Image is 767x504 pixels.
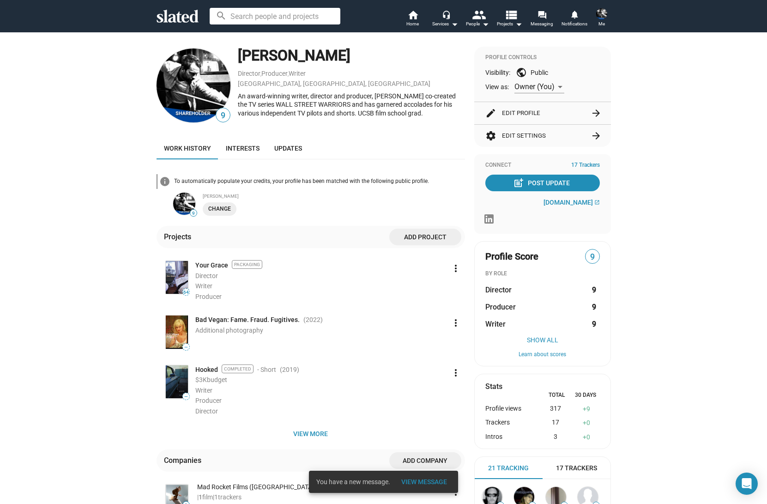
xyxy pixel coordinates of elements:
[504,8,517,21] mat-icon: view_list
[485,162,600,169] div: Connect
[485,130,496,141] mat-icon: settings
[592,302,596,312] strong: 9
[586,251,599,263] span: 9
[531,18,553,30] span: Messaging
[450,317,461,328] mat-icon: more_vert
[195,407,218,415] span: Director
[432,18,458,30] div: Services
[226,145,260,152] span: Interests
[516,67,527,78] mat-icon: public
[389,452,461,469] button: Add Company
[485,83,509,91] span: View as:
[485,319,506,329] span: Writer
[442,10,450,18] mat-icon: headset_mic
[562,18,587,30] span: Notifications
[267,137,309,159] a: Updates
[289,70,306,77] a: Writer
[591,6,613,30] button: Sean SkeltonMe
[195,293,222,300] span: Producer
[394,474,454,490] button: View Message
[222,364,254,373] span: Completed
[485,302,516,312] span: Producer
[407,9,418,20] mat-icon: home
[485,54,600,61] div: Profile Controls
[164,232,195,242] div: Projects
[736,473,758,495] div: Open Intercom Messenger
[485,351,600,358] button: Learn about scores
[197,493,199,501] span: |
[397,452,454,469] span: Add Company
[210,8,340,24] input: Search people and projects
[195,397,222,404] span: Producer
[195,282,212,290] span: Writer
[450,367,461,378] mat-icon: more_vert
[583,419,586,426] span: +
[159,176,170,187] mat-icon: info
[238,70,260,77] a: Director
[183,290,189,295] span: 64
[157,49,230,122] img: Sean Skelton
[401,474,447,490] span: View Message
[174,178,465,185] div: To automatically populate your credits, your profile has been matched with the following public p...
[197,483,447,492] div: Mad Rocket Films ([GEOGRAPHIC_DATA])
[164,455,205,465] div: Companies
[570,10,579,18] mat-icon: notifications
[513,18,524,30] mat-icon: arrow_drop_down
[515,175,570,191] div: Post Update
[164,145,211,152] span: Work history
[485,405,538,413] div: Profile views
[195,272,218,279] span: Director
[183,394,189,399] span: —
[485,336,600,344] button: Show All
[232,260,262,269] span: Packaging
[166,261,188,294] img: Poster: Your Grace
[199,493,202,501] span: 1
[195,327,263,334] span: Additional photography
[166,316,188,348] img: Poster: Bad Vegan: Fame. Fraud. Fugitives.
[573,405,599,413] div: 9
[389,229,461,245] button: Add project
[544,199,593,206] span: [DOMAIN_NAME]
[238,80,430,87] a: [GEOGRAPHIC_DATA], [GEOGRAPHIC_DATA], [GEOGRAPHIC_DATA]
[303,316,323,324] span: (2022 )
[596,8,607,19] img: Sean Skelton
[164,425,458,442] span: View more
[538,10,546,19] mat-icon: forum
[190,211,197,216] span: 9
[480,18,491,30] mat-icon: arrow_drop_down
[208,204,231,214] span: Change
[195,365,218,374] span: Hooked
[592,285,596,295] strong: 9
[591,108,602,119] mat-icon: arrow_forward
[485,382,502,391] mat-card-title: Stats
[485,419,538,427] div: Trackers
[213,493,214,501] span: |
[195,376,207,383] span: $3K
[218,137,267,159] a: Interests
[485,108,496,119] mat-icon: edit
[257,365,276,374] span: - Short
[485,102,600,124] button: Edit Profile
[485,433,538,442] div: Intros
[598,18,605,30] span: Me
[203,194,465,199] div: [PERSON_NAME]
[316,477,390,486] span: You have a new message.
[538,405,573,413] div: 317
[583,405,586,413] span: +
[203,202,236,216] button: Change
[238,46,465,66] div: [PERSON_NAME]
[594,200,600,205] mat-icon: open_in_new
[591,130,602,141] mat-icon: arrow_forward
[450,263,461,274] mat-icon: more_vert
[573,433,599,442] div: 0
[485,125,600,147] button: Edit Settings
[558,9,591,30] a: Notifications
[183,345,189,350] span: —
[583,433,586,441] span: +
[513,177,524,188] mat-icon: post_add
[571,392,600,399] div: 30 Days
[573,419,599,427] div: 0
[526,9,558,30] a: Messaging
[157,425,465,442] button: View more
